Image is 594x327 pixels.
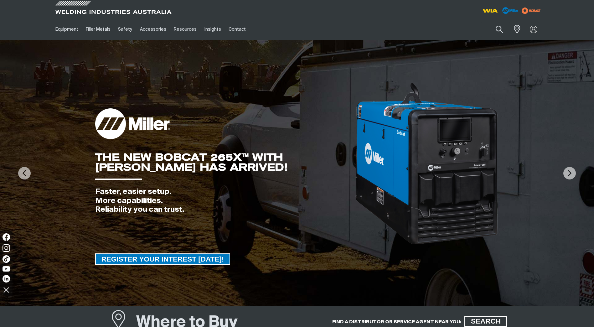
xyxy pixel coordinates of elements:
span: REGISTER YOUR INTEREST [DATE]! [96,253,230,265]
img: hide socials [1,284,12,295]
span: SEARCH [465,316,506,327]
a: SEARCH [464,316,507,327]
img: TikTok [3,255,10,263]
h5: FIND A DISTRIBUTOR OR SERVICE AGENT NEAR YOU: [332,319,461,325]
a: Contact [225,18,250,40]
nav: Main [52,18,420,40]
a: Filler Metals [82,18,114,40]
img: Instagram [3,244,10,252]
a: Equipment [52,18,82,40]
img: LinkedIn [3,275,10,283]
div: THE NEW BOBCAT 265X™ WITH [PERSON_NAME] HAS ARRIVED! [95,152,355,172]
img: PrevArrow [18,167,31,179]
a: Insights [200,18,225,40]
img: Facebook [3,233,10,241]
img: miller [520,6,543,15]
a: Safety [114,18,136,40]
a: REGISTER YOUR INTEREST TODAY! [95,253,230,265]
img: NextArrow [563,167,576,179]
div: Faster, easier setup. More capabilities. Reliability you can trust. [95,187,355,214]
button: Search products [489,22,510,37]
img: YouTube [3,266,10,272]
a: Accessories [136,18,170,40]
input: Product name or item number... [481,22,510,37]
a: Resources [170,18,200,40]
